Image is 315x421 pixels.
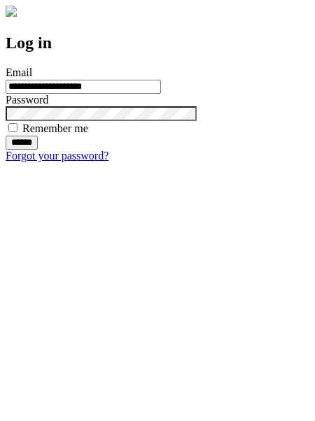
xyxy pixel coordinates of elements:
img: logo-4e3dc11c47720685a147b03b5a06dd966a58ff35d612b21f08c02c0306f2b779.png [6,6,17,17]
a: Forgot your password? [6,150,108,162]
label: Email [6,66,32,78]
label: Remember me [22,122,88,134]
h2: Log in [6,34,309,52]
label: Password [6,94,48,106]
